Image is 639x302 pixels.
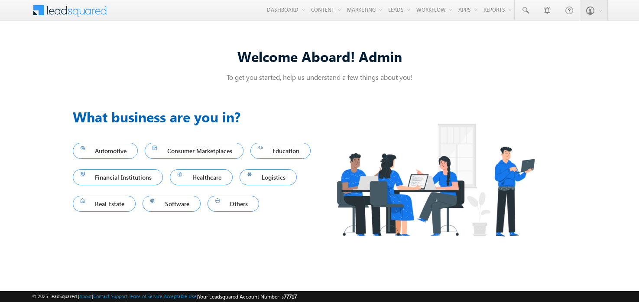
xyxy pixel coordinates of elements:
[81,145,130,157] span: Automotive
[178,171,225,183] span: Healthcare
[247,171,289,183] span: Logistics
[258,145,303,157] span: Education
[73,106,320,127] h3: What business are you in?
[93,293,127,299] a: Contact Support
[73,47,567,66] div: Welcome Aboard! Admin
[215,198,252,210] span: Others
[129,293,162,299] a: Terms of Service
[150,198,193,210] span: Software
[152,145,236,157] span: Consumer Marketplaces
[198,293,297,300] span: Your Leadsquared Account Number is
[73,72,567,82] p: To get you started, help us understand a few things about you!
[320,106,551,253] img: Industry.png
[81,198,128,210] span: Real Estate
[32,292,297,301] span: © 2025 LeadSquared | | | | |
[284,293,297,300] span: 77717
[81,171,156,183] span: Financial Institutions
[164,293,197,299] a: Acceptable Use
[79,293,92,299] a: About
